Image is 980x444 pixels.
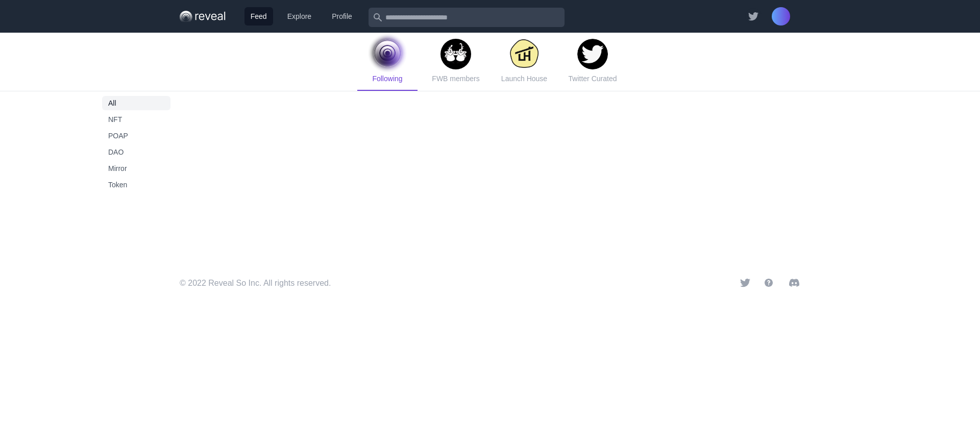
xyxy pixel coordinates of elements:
button: DAO [102,145,170,159]
span: All [108,98,164,108]
span: Mirror [108,163,164,174]
a: FWB members [426,33,486,91]
button: Token [102,178,170,192]
span: DAO [108,147,164,157]
p: © 2022 Reveal So Inc. All rights reserved. [180,277,331,289]
button: NFT [102,112,170,127]
a: Twitter Curated [562,33,623,91]
span: Following [372,75,402,83]
span: Launch House [501,75,547,83]
span: NFT [108,114,164,125]
button: All [102,96,170,110]
span: Token [108,180,164,190]
a: Launch House [494,33,554,91]
a: Profile [326,7,358,26]
a: Explore [281,7,317,26]
span: Twitter Curated [569,75,617,83]
button: Mirror [102,161,170,176]
nav: Sidebar [98,96,175,192]
a: Feed [244,7,273,26]
a: Following [357,33,418,91]
span: POAP [108,131,164,141]
img: Group-40.0168dfcd.png [180,9,228,23]
button: POAP [102,129,170,143]
span: FWB members [432,75,479,83]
